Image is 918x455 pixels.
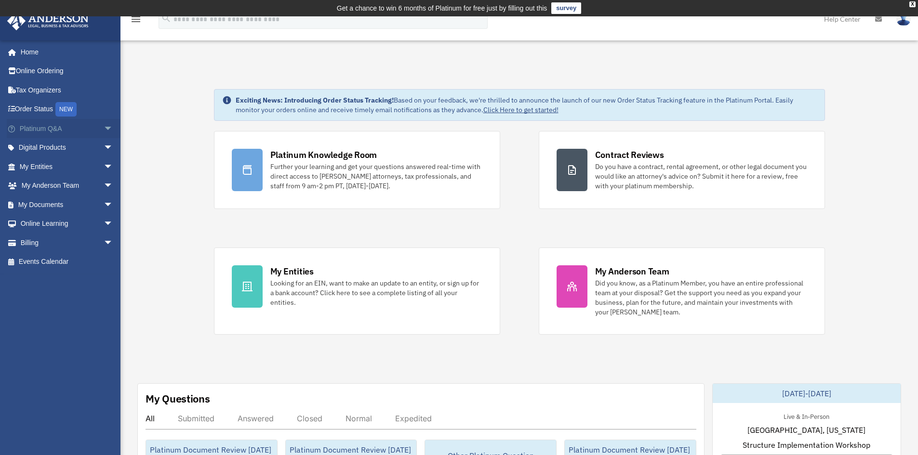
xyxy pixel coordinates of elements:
span: arrow_drop_down [104,157,123,177]
span: arrow_drop_down [104,214,123,234]
span: Structure Implementation Workshop [743,439,870,451]
a: Home [7,42,123,62]
div: Closed [297,414,322,423]
div: Do you have a contract, rental agreement, or other legal document you would like an attorney's ad... [595,162,807,191]
i: search [161,13,172,24]
a: My Anderson Teamarrow_drop_down [7,176,128,195]
a: menu [130,17,142,25]
a: Click Here to get started! [483,105,559,114]
a: Tax Organizers [7,80,128,100]
img: Anderson Advisors Platinum Portal [4,12,92,30]
div: My Questions [146,391,210,406]
div: Expedited [395,414,432,423]
span: arrow_drop_down [104,233,123,253]
a: Events Calendar [7,252,128,272]
a: Online Ordering [7,62,128,81]
div: Get a chance to win 6 months of Platinum for free just by filling out this [337,2,547,14]
div: Did you know, as a Platinum Member, you have an entire professional team at your disposal? Get th... [595,278,807,317]
div: Further your learning and get your questions answered real-time with direct access to [PERSON_NAM... [270,162,482,191]
a: Digital Productsarrow_drop_down [7,138,128,157]
a: Order StatusNEW [7,100,128,119]
a: My Anderson Team Did you know, as a Platinum Member, you have an entire professional team at your... [539,247,825,335]
a: Online Learningarrow_drop_down [7,214,128,234]
div: NEW [55,102,77,117]
a: My Entitiesarrow_drop_down [7,157,128,176]
i: menu [130,13,142,25]
a: My Documentsarrow_drop_down [7,195,128,214]
img: User Pic [896,12,911,26]
a: Platinum Knowledge Room Further your learning and get your questions answered real-time with dire... [214,131,500,209]
div: Platinum Knowledge Room [270,149,377,161]
div: My Anderson Team [595,265,669,277]
span: arrow_drop_down [104,119,123,139]
div: My Entities [270,265,314,277]
a: My Entities Looking for an EIN, want to make an update to an entity, or sign up for a bank accoun... [214,247,500,335]
div: Normal [346,414,372,423]
span: arrow_drop_down [104,176,123,196]
div: close [909,1,916,7]
div: Based on your feedback, we're thrilled to announce the launch of our new Order Status Tracking fe... [236,95,817,115]
a: survey [551,2,581,14]
div: Looking for an EIN, want to make an update to an entity, or sign up for a bank account? Click her... [270,278,482,307]
div: Answered [238,414,274,423]
div: Submitted [178,414,214,423]
div: Live & In-Person [776,411,837,421]
a: Platinum Q&Aarrow_drop_down [7,119,128,138]
span: [GEOGRAPHIC_DATA], [US_STATE] [747,424,865,436]
a: Billingarrow_drop_down [7,233,128,252]
a: Contract Reviews Do you have a contract, rental agreement, or other legal document you would like... [539,131,825,209]
strong: Exciting News: Introducing Order Status Tracking! [236,96,394,104]
div: All [146,414,155,423]
span: arrow_drop_down [104,138,123,158]
div: [DATE]-[DATE] [713,384,901,403]
div: Contract Reviews [595,149,664,161]
span: arrow_drop_down [104,195,123,215]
